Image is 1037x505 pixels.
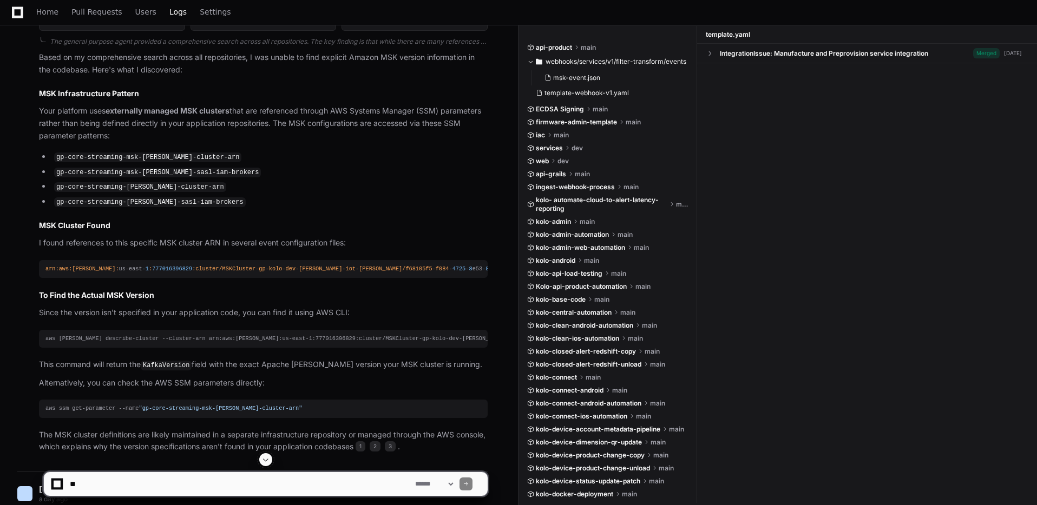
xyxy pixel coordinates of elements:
span: Kolo-api-product-automation [536,282,627,291]
span: 4725 [452,265,466,272]
strong: externally managed MSK clusters [106,106,229,115]
span: 777016396829 [152,265,192,272]
button: webhooks/services/v1/filter-transform/events [527,53,689,70]
span: kolo-device-product-change-copy [536,451,645,460]
span: arn: [45,265,59,272]
p: Alternatively, you can check the AWS SSM parameters directly: [39,377,488,389]
span: main [635,282,651,291]
div: IntegrationIssue: Manufacture and Preprovision service integration [720,49,928,58]
span: main [584,256,599,265]
span: :cluster/MSKCluster-gp-kolo-dev-[PERSON_NAME]-iot-[PERSON_NAME]/f68105f5-f084- [192,265,452,272]
span: 2 [370,441,380,452]
span: webhooks/services/v1/filter-transform/events [546,57,686,66]
span: -1 [142,265,149,272]
span: Home [36,9,58,15]
span: main [650,360,665,369]
p: The MSK cluster definitions are likely maintained in a separate infrastructure repository or mana... [39,429,488,454]
span: main [554,131,569,139]
code: gp-core-streaming-msk-[PERSON_NAME]-sasl-iam-brokers [54,168,261,177]
span: kolo-base-code [536,295,586,304]
span: api-grails [536,170,566,178]
span: kolo-closed-alert-redshift-copy [536,347,636,356]
span: main [575,170,590,178]
span: kolo-connect [536,373,577,382]
h2: To Find the Actual MSK Version [39,290,488,301]
span: kolo-device-dimension-qr-update [536,438,642,447]
button: msk-event.json [540,70,682,85]
span: [PERSON_NAME]: [72,265,119,272]
span: aws: [59,265,73,272]
span: kolo-connect-android-automation [536,399,641,408]
span: main [612,386,627,395]
p: Based on my comprehensive search across all repositories, I was unable to find explicit Amazon MS... [39,51,488,76]
div: us-east e53 eb11155550 [45,264,481,274]
span: main [620,308,635,317]
span: template.yaml [706,30,750,39]
svg: Directory [536,55,542,68]
span: kolo-admin-automation [536,230,609,239]
span: main [645,347,660,356]
span: 3 [385,441,396,452]
h2: MSK Infrastructure Pattern [39,88,488,99]
span: kolo- automate-cloud-to-alert-latency-reporting [536,196,667,213]
span: msk-event.json [553,74,600,82]
div: [DATE] [1004,49,1022,57]
span: kolo-api-load-testing [536,269,602,278]
code: gp-core-streaming-msk-[PERSON_NAME]-cluster-arn [54,152,241,162]
span: Logs [169,9,187,15]
div: aws [PERSON_NAME] describe-cluster --cluster-arn arn:aws:[PERSON_NAME]:us-east-1:777016396829:clu... [45,334,481,343]
button: template-webhook-v1.yaml [531,85,682,101]
span: main [618,230,633,239]
span: Users [135,9,156,15]
div: aws ssm get-parameter --name [45,404,481,413]
span: dev [572,144,583,152]
code: gp-core-streaming-[PERSON_NAME]-sasl-iam-brokers [54,197,246,207]
span: "gp-core-streaming-msk-[PERSON_NAME]-cluster-arn" [139,405,303,411]
span: services [536,144,563,152]
span: iac [536,131,545,139]
span: main [642,321,657,330]
h2: MSK Cluster Found [39,220,488,231]
span: main [634,243,649,252]
span: main [650,399,665,408]
p: This command will return the field with the exact Apache [PERSON_NAME] version your MSK cluster i... [39,358,488,371]
p: Since the version isn't specified in your application code, you can find it using AWS CLI: [39,307,488,319]
span: api-product [536,43,572,52]
span: Pull Requests [71,9,122,15]
span: main [653,451,668,460]
span: main [580,217,595,226]
p: I found references to this specific MSK cluster ARN in several event configuration files: [39,237,488,249]
span: main [593,105,608,114]
span: main [623,183,639,191]
span: kolo-admin-web-automation [536,243,625,252]
span: main [594,295,609,304]
span: kolo-connect-ios-automation [536,412,627,421]
span: main [669,425,684,434]
span: kolo-connect-android [536,386,603,395]
code: gp-core-streaming-[PERSON_NAME]-cluster-arn [54,182,226,192]
span: main [581,43,596,52]
span: Merged [973,48,1000,58]
span: ingest-webhook-process [536,183,615,191]
span: kolo-device-account-metadata-pipeline [536,425,660,434]
span: main [611,269,626,278]
span: -80 [482,265,492,272]
span: ECDSA Signing [536,105,584,114]
span: web [536,157,549,165]
span: main [628,334,643,343]
span: main [651,438,666,447]
span: kolo-closed-alert-redshift-unload [536,360,641,369]
span: Settings [200,9,231,15]
span: kolo-central-automation [536,308,612,317]
span: dev [557,157,569,165]
p: Your platform uses that are referenced through AWS Systems Manager (SSM) parameters rather than b... [39,105,488,142]
code: KafkaVersion [141,361,192,370]
span: firmware-admin-template [536,118,617,127]
span: kolo-clean-android-automation [536,321,633,330]
span: main [586,373,601,382]
span: 1 [356,441,365,452]
span: kolo-clean-ios-automation [536,334,619,343]
div: The general purpose agent provided a comprehensive search across all repositories. The key findin... [50,37,488,46]
span: -8 [465,265,472,272]
span: main [636,412,651,421]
